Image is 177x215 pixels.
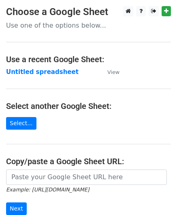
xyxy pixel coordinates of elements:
h4: Copy/paste a Google Sheet URL: [6,156,171,166]
a: Select... [6,117,36,130]
p: Use one of the options below... [6,21,171,30]
h4: Select another Google Sheet: [6,101,171,111]
small: Example: [URL][DOMAIN_NAME] [6,187,89,193]
a: Untitled spreadsheet [6,68,79,76]
input: Paste your Google Sheet URL here [6,169,167,185]
input: Next [6,202,27,215]
iframe: Chat Widget [136,176,177,215]
h4: Use a recent Google Sheet: [6,54,171,64]
h3: Choose a Google Sheet [6,6,171,18]
a: View [99,68,119,76]
small: View [107,69,119,75]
